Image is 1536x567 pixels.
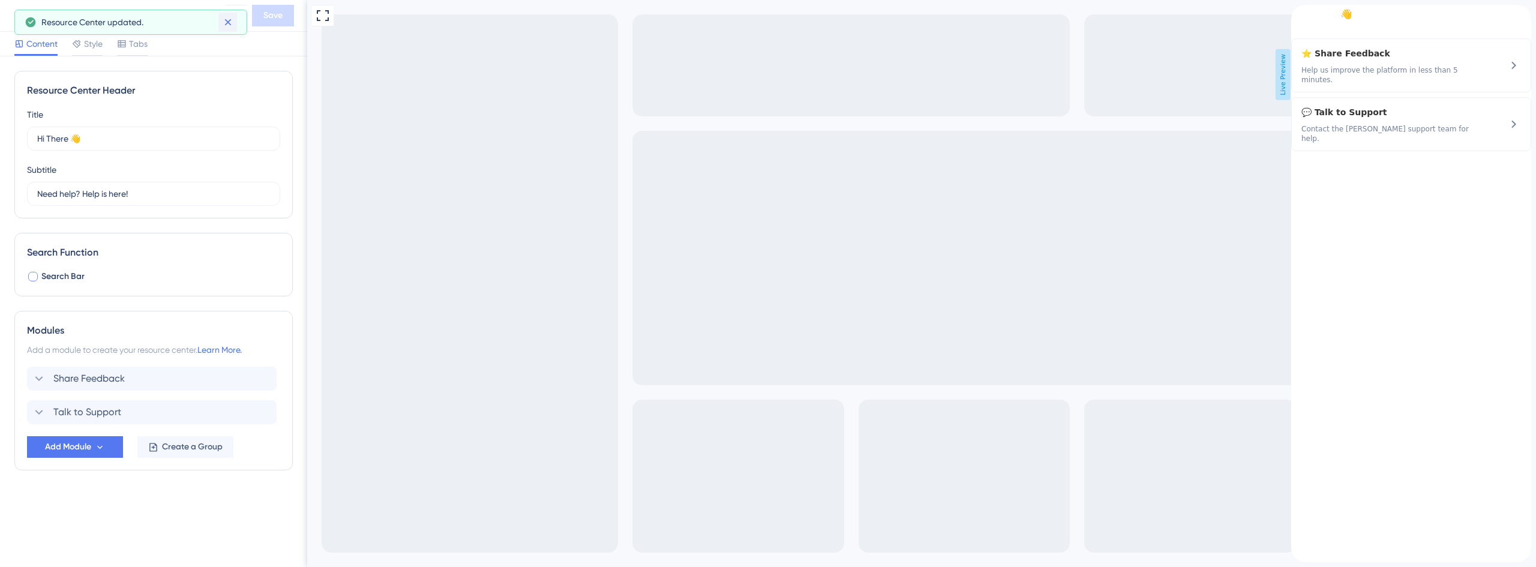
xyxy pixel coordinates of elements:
[27,345,197,355] span: Add a module to create your resource center.
[27,436,123,458] button: Add Module
[10,41,167,56] span: ⭐ Share Feedback
[10,100,186,139] div: Talk to Support
[27,163,56,177] div: Subtitle
[137,436,233,458] button: Create a Group
[37,187,270,200] input: Description
[37,132,270,145] input: Title
[38,7,221,24] div: [PERSON_NAME][GEOGRAPHIC_DATA]
[67,6,71,16] div: 3
[53,371,125,386] span: Share Feedback
[26,37,58,51] span: Content
[10,41,186,80] div: Share Feedback
[27,367,280,391] div: Share Feedback
[45,440,91,454] span: Add Module
[27,245,280,260] div: Search Function
[197,345,242,355] a: Learn More.
[27,323,280,338] div: Modules
[27,83,280,98] div: Resource Center Header
[162,440,223,454] span: Create a Group
[7,3,59,17] span: Need Help?
[27,107,43,122] div: Title
[41,269,85,284] span: Search Bar
[84,37,103,51] span: Style
[10,100,186,115] span: 💬 Talk to Support
[41,15,143,29] span: Resource Center updated.
[968,49,983,100] span: Live Preview
[27,400,280,424] div: Talk to Support
[10,119,186,139] span: Contact the [PERSON_NAME] support team for help.
[129,37,148,51] span: Tabs
[252,5,294,26] button: Save
[10,61,186,80] span: Help us improve the platform in less than 5 minutes.
[263,8,283,23] span: Save
[53,405,121,419] span: Talk to Support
